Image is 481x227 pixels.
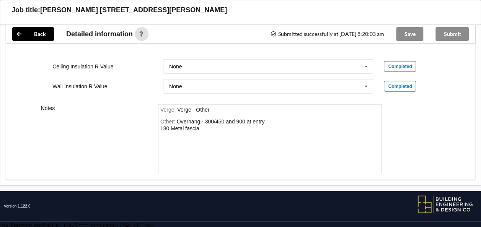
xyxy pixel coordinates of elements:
[177,107,209,113] div: Verge
[12,27,54,41] button: Back
[384,81,416,92] div: Completed
[52,83,107,89] label: Wall Insulation R Value
[18,204,30,208] span: 1.122.0
[169,64,182,69] div: None
[66,31,133,37] span: Detailed information
[160,118,264,131] div: Other
[169,84,182,89] div: None
[158,104,382,175] form: notes-field
[160,118,177,125] span: Other:
[160,107,177,113] span: Verge :
[52,63,113,70] label: Ceiling Insulation R Value
[4,191,31,222] span: Version:
[270,31,384,37] span: Submitted successfully at [DATE] 8:20:03 am
[417,195,473,214] img: BEDC logo
[36,104,153,175] div: Notes
[11,6,40,15] h3: Job title:
[384,61,416,72] div: Completed
[40,6,227,15] h3: [PERSON_NAME] [STREET_ADDRESS][PERSON_NAME]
